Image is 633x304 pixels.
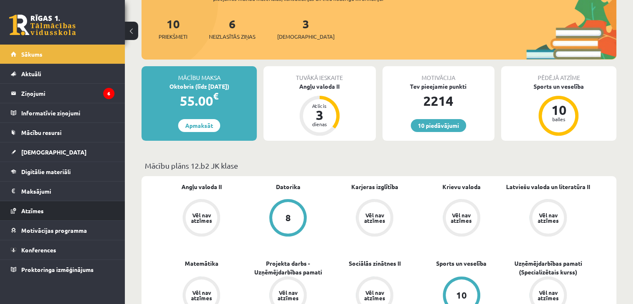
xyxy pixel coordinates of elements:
div: dienas [307,122,332,127]
div: Tuvākā ieskaite [263,66,375,82]
a: Sports un veselība 10 balles [501,82,616,137]
a: 10 piedāvājumi [411,119,466,132]
a: Mācību resursi [11,123,114,142]
a: Vēl nav atzīmes [158,199,245,238]
div: 10 [546,103,571,117]
a: Matemātika [185,259,218,268]
legend: Ziņojumi [21,84,114,103]
legend: Informatīvie ziņojumi [21,103,114,122]
a: Vēl nav atzīmes [505,199,591,238]
a: 3[DEMOGRAPHIC_DATA] [277,16,335,41]
a: Atzīmes [11,201,114,220]
a: 10Priekšmeti [159,16,187,41]
a: Angļu valoda II [181,182,222,191]
a: Motivācijas programma [11,221,114,240]
div: Oktobris (līdz [DATE]) [141,82,257,91]
a: Proktoringa izmēģinājums [11,260,114,279]
div: Vēl nav atzīmes [536,290,560,301]
div: 10 [456,291,467,300]
div: Vēl nav atzīmes [363,290,386,301]
span: Priekšmeti [159,32,187,41]
a: Latviešu valoda un literatūra II [506,182,590,191]
a: [DEMOGRAPHIC_DATA] [11,142,114,162]
div: Vēl nav atzīmes [536,212,560,223]
div: Tev pieejamie punkti [382,82,494,91]
div: 55.00 [141,91,257,111]
span: € [213,90,218,102]
div: Vēl nav atzīmes [190,212,213,223]
div: Angļu valoda II [263,82,375,91]
div: Sports un veselība [501,82,616,91]
div: Vēl nav atzīmes [276,290,300,301]
a: Projekta darbs - Uzņēmējdarbības pamati [245,259,331,277]
span: Sākums [21,50,42,58]
a: Apmaksāt [178,119,220,132]
a: Krievu valoda [442,182,481,191]
div: Vēl nav atzīmes [450,212,473,223]
legend: Maksājumi [21,182,114,201]
a: Maksājumi [11,182,114,201]
div: Vēl nav atzīmes [363,212,386,223]
a: Aktuāli [11,64,114,83]
div: Motivācija [382,66,494,82]
a: Angļu valoda II Atlicis 3 dienas [263,82,375,137]
a: Karjeras izglītība [351,182,398,191]
div: 3 [307,108,332,122]
div: 8 [285,213,291,222]
span: Aktuāli [21,70,41,77]
div: 2214 [382,91,494,111]
a: 6Neizlasītās ziņas [209,16,256,41]
a: 8 [245,199,331,238]
span: [DEMOGRAPHIC_DATA] [21,148,87,156]
a: Konferences [11,240,114,259]
a: Sociālās zinātnes II [349,259,401,268]
span: Neizlasītās ziņas [209,32,256,41]
a: Sports un veselība [436,259,487,268]
div: Vēl nav atzīmes [190,290,213,301]
span: Proktoringa izmēģinājums [21,266,94,273]
a: Vēl nav atzīmes [331,199,418,238]
div: Pēdējā atzīme [501,66,616,82]
span: Digitālie materiāli [21,168,71,175]
span: Motivācijas programma [21,227,87,234]
a: Vēl nav atzīmes [418,199,505,238]
span: [DEMOGRAPHIC_DATA] [277,32,335,41]
span: Atzīmes [21,207,44,214]
span: Konferences [21,246,56,254]
a: Informatīvie ziņojumi [11,103,114,122]
i: 6 [103,88,114,99]
a: Sākums [11,45,114,64]
div: Atlicis [307,103,332,108]
a: Ziņojumi6 [11,84,114,103]
a: Datorika [276,182,300,191]
a: Rīgas 1. Tālmācības vidusskola [9,15,76,35]
span: Mācību resursi [21,129,62,136]
div: Mācību maksa [141,66,257,82]
a: Digitālie materiāli [11,162,114,181]
p: Mācību plāns 12.b2 JK klase [145,160,613,171]
a: Uzņēmējdarbības pamati (Specializētais kurss) [505,259,591,277]
div: balles [546,117,571,122]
